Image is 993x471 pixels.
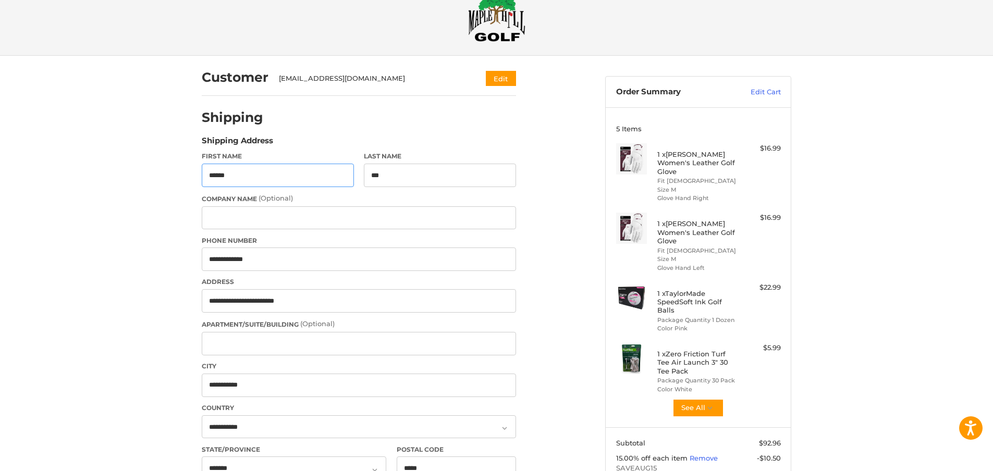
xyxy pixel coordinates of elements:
[202,69,268,85] h2: Customer
[202,445,386,454] label: State/Province
[657,177,737,185] li: Fit [DEMOGRAPHIC_DATA]
[279,73,466,84] div: [EMAIL_ADDRESS][DOMAIN_NAME]
[657,385,737,394] li: Color White
[616,87,728,97] h3: Order Summary
[202,362,516,371] label: City
[740,343,781,353] div: $5.99
[616,125,781,133] h3: 5 Items
[486,71,516,86] button: Edit
[657,350,737,375] h4: 1 x Zero Friction Turf Tee Air Launch 3" 30 Tee Pack
[740,282,781,293] div: $22.99
[657,219,737,245] h4: 1 x [PERSON_NAME] Women's Leather Golf Glove
[202,193,516,204] label: Company Name
[690,454,718,462] a: Remove
[657,194,737,203] li: Glove Hand Right
[300,319,335,328] small: (Optional)
[757,454,781,462] span: -$10.50
[616,439,645,447] span: Subtotal
[740,213,781,223] div: $16.99
[759,439,781,447] span: $92.96
[657,255,737,264] li: Size M
[364,152,516,161] label: Last Name
[657,289,737,315] h4: 1 x TaylorMade SpeedSoft Ink Golf Balls
[202,152,354,161] label: First Name
[616,454,690,462] span: 15.00% off each item
[728,87,781,97] a: Edit Cart
[657,316,737,325] li: Package Quantity 1 Dozen
[202,277,516,287] label: Address
[907,443,993,471] iframe: Google Customer Reviews
[657,150,737,176] h4: 1 x [PERSON_NAME] Women's Leather Golf Glove
[397,445,517,454] label: Postal Code
[657,185,737,194] li: Size M
[657,246,737,255] li: Fit [DEMOGRAPHIC_DATA]
[202,236,516,245] label: Phone Number
[202,109,263,126] h2: Shipping
[202,403,516,413] label: Country
[672,399,724,417] button: See All
[657,264,737,272] li: Glove Hand Left
[657,376,737,385] li: Package Quantity 30 Pack
[657,324,737,333] li: Color Pink
[259,194,293,202] small: (Optional)
[202,319,516,329] label: Apartment/Suite/Building
[740,143,781,154] div: $16.99
[202,135,273,152] legend: Shipping Address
